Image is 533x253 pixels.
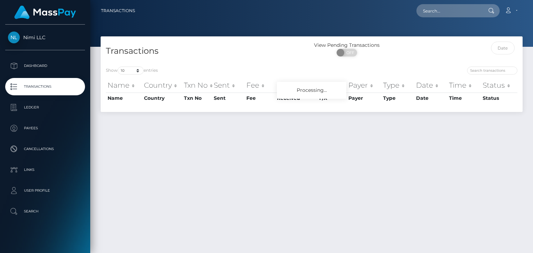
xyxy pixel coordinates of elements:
th: Received [275,78,318,92]
th: Time [447,93,481,104]
th: Sent [212,93,245,104]
div: View Pending Transactions [312,42,382,49]
th: Fee [245,93,275,104]
th: Status [481,78,517,92]
label: Show entries [106,67,158,75]
a: User Profile [5,182,85,199]
th: Received [275,93,318,104]
p: Cancellations [8,144,82,154]
th: F/X [318,78,347,92]
a: Links [5,161,85,178]
th: Time [447,78,481,92]
a: Search [5,203,85,220]
a: Ledger [5,99,85,116]
span: Nimi LLC [5,34,85,41]
input: Search transactions [467,67,517,75]
input: Search... [416,4,482,17]
th: Type [381,93,414,104]
th: Status [481,93,517,104]
p: User Profile [8,185,82,196]
th: Country [142,93,182,104]
th: Payer [347,93,381,104]
select: Showentries [118,67,144,75]
a: Cancellations [5,140,85,158]
p: Payees [8,123,82,133]
th: Sent [212,78,245,92]
h4: Transactions [106,45,306,57]
th: Type [381,78,414,92]
p: Links [8,165,82,175]
th: Txn No [182,93,212,104]
th: Country [142,78,182,92]
th: Date [414,78,448,92]
th: Txn No [182,78,212,92]
th: Payer [347,78,381,92]
input: Date filter [491,42,515,54]
a: Transactions [5,78,85,95]
th: Fee [245,78,275,92]
p: Transactions [8,81,82,92]
th: Name [106,78,142,92]
div: Processing... [277,82,346,99]
a: Payees [5,120,85,137]
img: Nimi LLC [8,32,20,43]
p: Search [8,206,82,217]
th: Date [414,93,448,104]
p: Dashboard [8,61,82,71]
th: Name [106,93,142,104]
p: Ledger [8,102,82,113]
a: Transactions [101,3,135,18]
img: MassPay Logo [14,6,76,19]
a: Dashboard [5,57,85,75]
span: OFF [340,49,358,56]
